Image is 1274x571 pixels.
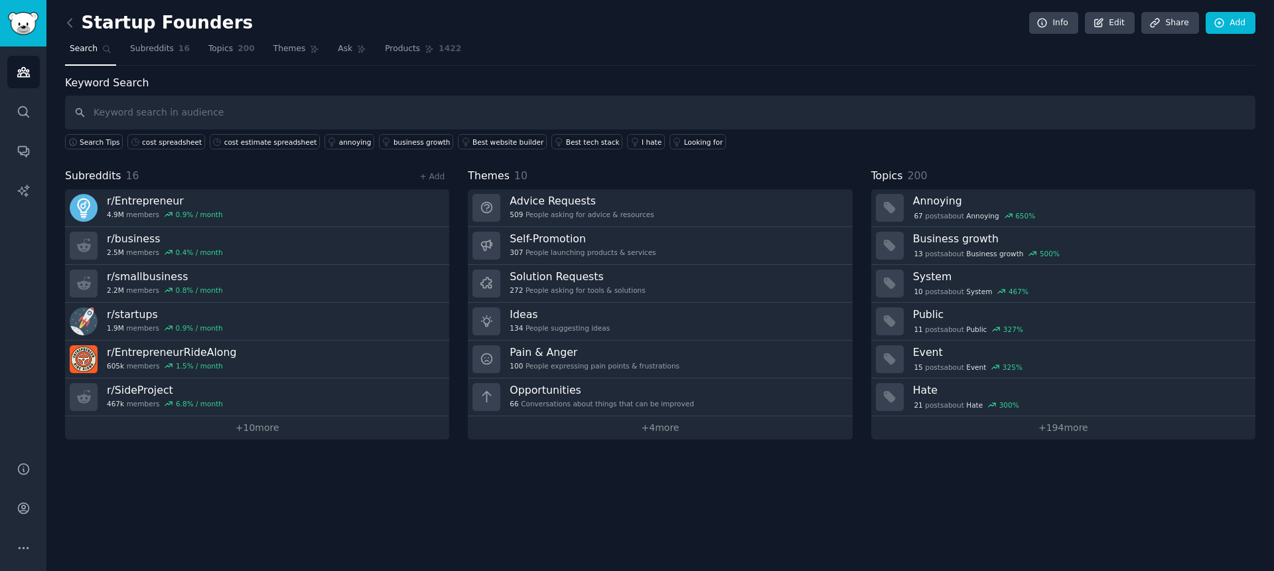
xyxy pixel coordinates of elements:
div: 0.9 % / month [176,210,223,219]
h3: System [913,270,1246,284]
span: System [966,287,992,296]
h3: Ideas [510,307,610,321]
a: Info [1029,12,1078,35]
h3: r/ EntrepreneurRideAlong [107,345,236,359]
div: cost estimate spreadsheet [224,137,317,147]
div: People suggesting ideas [510,323,610,333]
span: 15 [914,363,922,372]
a: Themes [269,39,324,66]
h3: r/ Entrepreneur [107,194,223,208]
a: Self-Promotion307People launching products & services [468,227,852,265]
button: Search Tips [65,134,123,149]
span: 66 [510,399,518,408]
div: 325 % [1003,363,1023,372]
div: 0.9 % / month [176,323,223,333]
span: 10 [514,169,528,182]
label: Keyword Search [65,76,149,89]
a: Event15postsaboutEvent325% [871,341,1255,378]
a: I hate [627,134,665,149]
a: +4more [468,416,852,440]
h3: Public [913,307,1246,321]
a: Hate21postsaboutHate300% [871,378,1255,416]
div: Looking for [684,137,723,147]
a: annoying [324,134,374,149]
span: 1422 [439,43,461,55]
h3: r/ business [107,232,223,246]
div: People launching products & services [510,248,656,257]
a: r/smallbusiness2.2Mmembers0.8% / month [65,265,449,303]
div: 467 % [1009,287,1028,296]
span: Products [385,43,420,55]
a: cost spreadsheet [127,134,205,149]
img: EntrepreneurRideAlong [70,345,98,373]
span: Themes [468,168,510,185]
div: post s about [913,323,1025,335]
span: 509 [510,210,523,219]
div: post s about [913,285,1030,297]
span: 16 [126,169,139,182]
div: members [107,248,223,257]
span: 2.5M [107,248,124,257]
span: 307 [510,248,523,257]
span: Search Tips [80,137,120,147]
span: 2.2M [107,285,124,295]
div: members [107,361,236,370]
a: Annoying67postsaboutAnnoying650% [871,189,1255,227]
a: Solution Requests272People asking for tools & solutions [468,265,852,303]
h3: Annoying [913,194,1246,208]
a: Topics200 [204,39,259,66]
div: 0.4 % / month [176,248,223,257]
span: 272 [510,285,523,295]
div: 1.5 % / month [176,361,223,370]
a: Ideas134People suggesting ideas [468,303,852,341]
h3: r/ SideProject [107,383,223,397]
a: r/business2.5Mmembers0.4% / month [65,227,449,265]
div: 0.8 % / month [176,285,223,295]
a: Ask [333,39,371,66]
div: People asking for tools & solutions [510,285,645,295]
span: Annoying [966,211,999,220]
div: post s about [913,399,1021,411]
a: Looking for [670,134,726,149]
span: Themes [273,43,306,55]
h3: Event [913,345,1246,359]
div: members [107,210,223,219]
div: I hate [642,137,662,147]
a: Best website builder [458,134,547,149]
a: r/EntrepreneurRideAlong605kmembers1.5% / month [65,341,449,378]
a: +10more [65,416,449,440]
h3: r/ startups [107,307,223,321]
div: members [107,285,223,295]
a: Business growth13postsaboutBusiness growth500% [871,227,1255,265]
a: r/Entrepreneur4.9Mmembers0.9% / month [65,189,449,227]
div: members [107,323,223,333]
span: 10 [914,287,922,296]
span: 100 [510,361,523,370]
a: business growth [379,134,453,149]
a: Add [1206,12,1255,35]
div: People asking for advice & resources [510,210,654,219]
div: annoying [339,137,372,147]
div: members [107,399,223,408]
img: Entrepreneur [70,194,98,222]
span: 13 [914,249,922,258]
a: Edit [1085,12,1135,35]
span: 467k [107,399,124,408]
div: 300 % [999,400,1019,410]
span: 200 [238,43,255,55]
div: Best tech stack [566,137,620,147]
div: 500 % [1040,249,1060,258]
span: Ask [338,43,352,55]
div: People expressing pain points & frustrations [510,361,679,370]
a: Search [65,39,116,66]
a: r/startups1.9Mmembers0.9% / month [65,303,449,341]
a: Advice Requests509People asking for advice & resources [468,189,852,227]
a: System10postsaboutSystem467% [871,265,1255,303]
a: + Add [419,172,445,181]
h3: Business growth [913,232,1246,246]
span: 4.9M [107,210,124,219]
h3: Advice Requests [510,194,654,208]
a: Public11postsaboutPublic327% [871,303,1255,341]
span: 67 [914,211,922,220]
a: Share [1141,12,1198,35]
